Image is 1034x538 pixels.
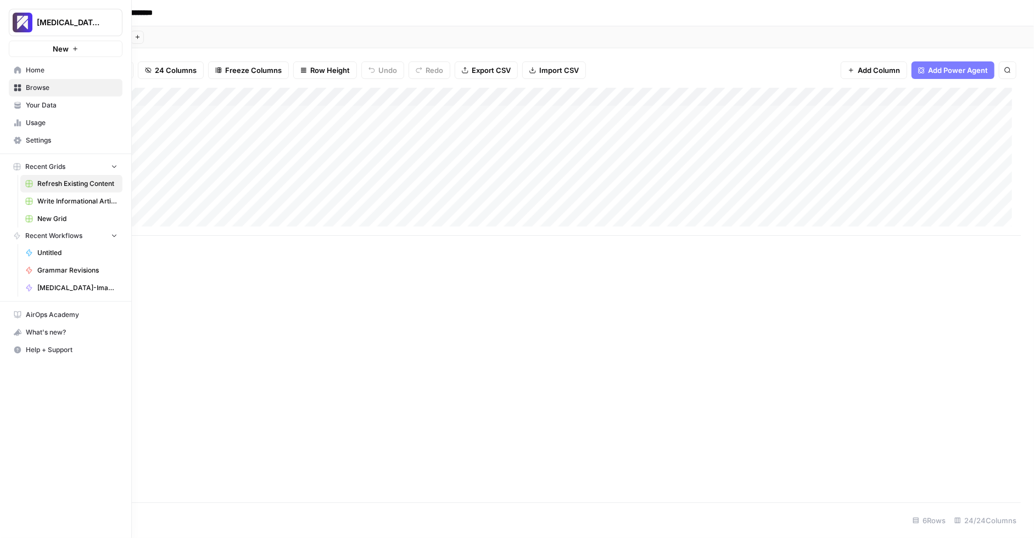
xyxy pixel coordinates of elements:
[20,175,122,192] a: Refresh Existing Content
[20,244,122,262] a: Untitled
[409,61,450,79] button: Redo
[426,65,443,76] span: Redo
[155,65,197,76] span: 24 Columns
[472,65,511,76] span: Export CSV
[20,192,122,210] a: Write Informational Article
[9,324,122,341] button: What's new?
[9,97,122,114] a: Your Data
[361,61,404,79] button: Undo
[26,135,118,145] span: Settings
[25,231,82,241] span: Recent Workflows
[25,162,65,172] span: Recent Grids
[53,43,69,54] span: New
[9,114,122,132] a: Usage
[293,61,357,79] button: Row Height
[928,65,988,76] span: Add Power Agent
[912,61,994,79] button: Add Power Agent
[37,179,118,189] span: Refresh Existing Content
[908,512,950,529] div: 6 Rows
[37,265,118,275] span: Grammar Revisions
[26,83,118,93] span: Browse
[378,65,397,76] span: Undo
[37,214,118,224] span: New Grid
[9,132,122,149] a: Settings
[9,79,122,97] a: Browse
[26,65,118,75] span: Home
[310,65,350,76] span: Row Height
[20,279,122,297] a: [MEDICAL_DATA]-Image-Gen
[138,61,204,79] button: 24 Columns
[37,196,118,206] span: Write Informational Article
[26,345,118,355] span: Help + Support
[26,118,118,128] span: Usage
[9,228,122,244] button: Recent Workflows
[37,248,118,258] span: Untitled
[20,210,122,228] a: New Grid
[20,262,122,279] a: Grammar Revisions
[9,61,122,79] a: Home
[841,61,907,79] button: Add Column
[522,61,586,79] button: Import CSV
[950,512,1021,529] div: 24/24 Columns
[225,65,282,76] span: Freeze Columns
[37,17,103,28] span: [MEDICAL_DATA] - Test
[37,283,118,293] span: [MEDICAL_DATA]-Image-Gen
[9,341,122,359] button: Help + Support
[9,41,122,57] button: New
[9,306,122,324] a: AirOps Academy
[858,65,900,76] span: Add Column
[208,61,289,79] button: Freeze Columns
[539,65,579,76] span: Import CSV
[9,9,122,36] button: Workspace: Overjet - Test
[26,100,118,110] span: Your Data
[13,13,32,32] img: Overjet - Test Logo
[455,61,518,79] button: Export CSV
[9,158,122,175] button: Recent Grids
[26,310,118,320] span: AirOps Academy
